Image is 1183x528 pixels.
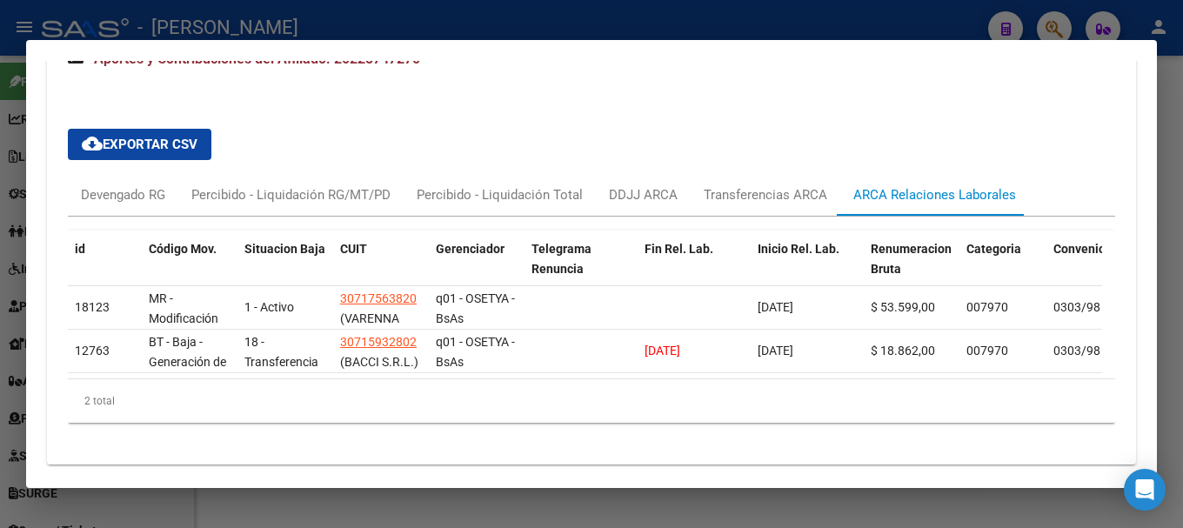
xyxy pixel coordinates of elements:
[149,335,226,389] span: BT - Baja - Generación de Clave
[68,379,1115,423] div: 2 total
[94,50,420,67] span: Aportes y Contribuciones del Afiliado: 20225747270
[340,311,399,345] span: (VARENNA S.R.L.)
[340,242,367,256] span: CUIT
[864,231,959,307] datatable-header-cell: Renumeracion Bruta
[149,291,231,384] span: MR - Modificación de datos en la relación CUIT –CUIL
[333,231,429,307] datatable-header-cell: CUIT
[966,344,1008,358] span: 007970
[429,231,525,307] datatable-header-cell: Gerenciador
[82,133,103,154] mat-icon: cloud_download
[75,344,110,358] span: 12763
[436,335,515,369] span: q01 - OSETYA - BsAs
[871,300,935,314] span: $ 53.599,00
[191,185,391,204] div: Percibido - Liquidación RG/MT/PD
[758,344,793,358] span: [DATE]
[47,87,1136,465] div: Aportes y Contribuciones del Afiliado: 20225747270
[436,242,505,256] span: Gerenciador
[645,344,680,358] span: [DATE]
[758,242,839,256] span: Inicio Rel. Lab.
[340,291,417,305] span: 30717563820
[1046,231,1133,307] datatable-header-cell: Convenio
[340,355,418,369] span: (BACCI S.R.L.)
[237,231,333,307] datatable-header-cell: Situacion Baja
[525,231,638,307] datatable-header-cell: Telegrama Renuncia
[959,231,1046,307] datatable-header-cell: Categoria
[966,242,1021,256] span: Categoria
[704,185,827,204] div: Transferencias ARCA
[244,300,294,314] span: 1 - Activo
[417,185,583,204] div: Percibido - Liquidación Total
[142,231,237,307] datatable-header-cell: Código Mov.
[244,242,325,256] span: Situacion Baja
[1124,469,1166,511] div: Open Intercom Messenger
[81,185,165,204] div: Devengado RG
[1053,242,1106,256] span: Convenio
[1053,344,1100,358] span: 0303/98
[638,231,751,307] datatable-header-cell: Fin Rel. Lab.
[340,335,417,349] span: 30715932802
[645,242,713,256] span: Fin Rel. Lab.
[436,291,515,325] span: q01 - OSETYA - BsAs
[75,242,85,256] span: id
[751,231,864,307] datatable-header-cell: Inicio Rel. Lab.
[75,300,110,314] span: 18123
[531,242,591,276] span: Telegrama Renuncia
[68,129,211,160] button: Exportar CSV
[871,242,952,276] span: Renumeracion Bruta
[149,242,217,256] span: Código Mov.
[966,300,1008,314] span: 007970
[68,231,142,307] datatable-header-cell: id
[1053,300,1100,314] span: 0303/98
[758,300,793,314] span: [DATE]
[244,335,325,428] span: 18 - Transferencia del contrato de trabajo ART.225 LCT
[871,344,935,358] span: $ 18.862,00
[609,185,678,204] div: DDJJ ARCA
[82,137,197,152] span: Exportar CSV
[853,185,1016,204] div: ARCA Relaciones Laborales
